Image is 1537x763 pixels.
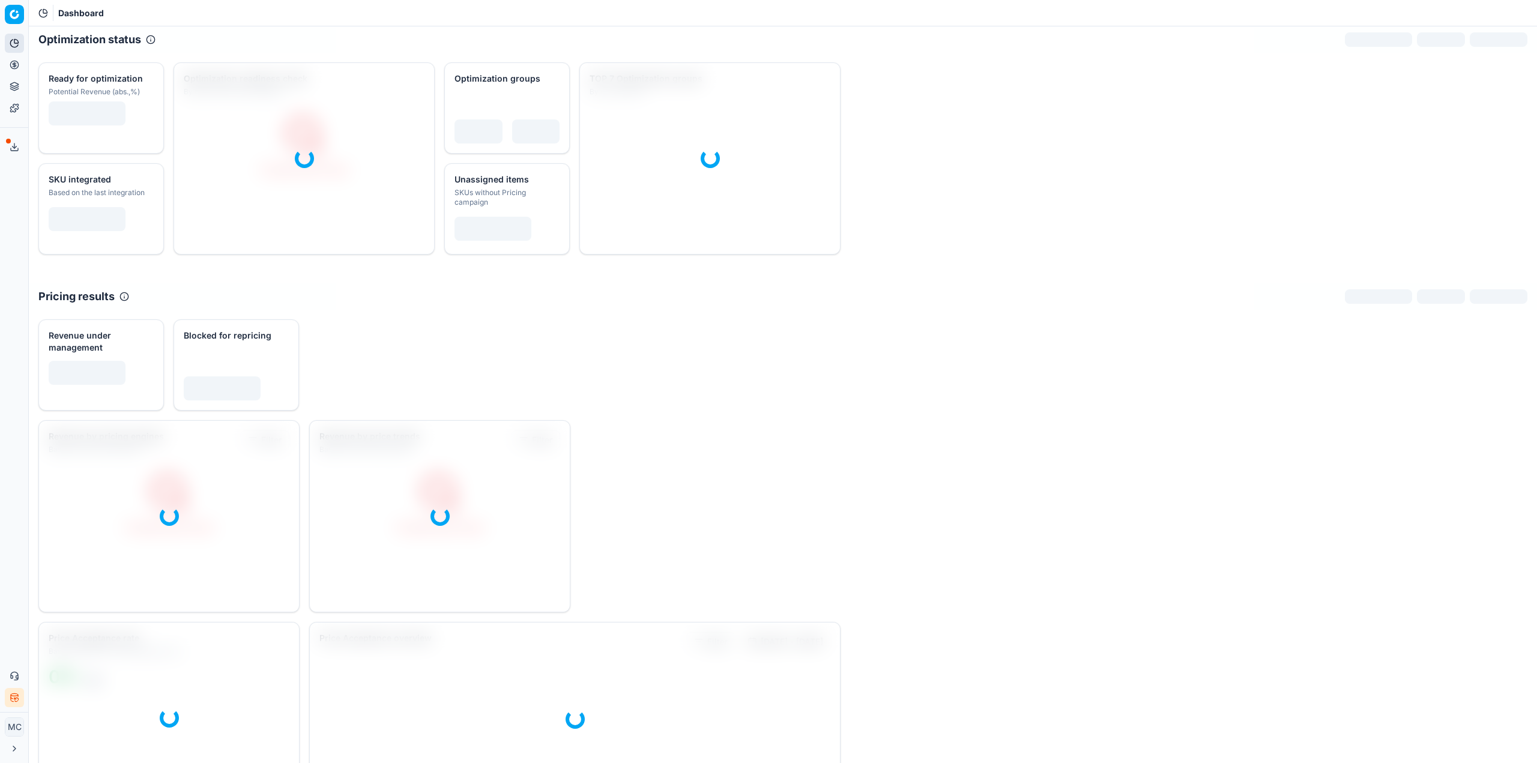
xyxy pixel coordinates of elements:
div: Potential Revenue (abs.,%) [49,87,151,97]
span: MC [5,718,23,736]
nav: breadcrumb [58,7,104,19]
div: Based on the last integration [49,188,151,198]
h2: Pricing results [38,288,115,305]
div: Ready for optimization [49,73,151,85]
div: Revenue under management [49,330,151,354]
div: Unassigned items [454,173,557,185]
div: SKU integrated [49,173,151,185]
div: Blocked for repricing [184,330,286,342]
span: Dashboard [58,7,104,19]
h2: Optimization status [38,31,141,48]
div: SKUs without Pricing campaign [454,188,557,207]
div: Optimization groups [454,73,557,85]
button: MC [5,717,24,737]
